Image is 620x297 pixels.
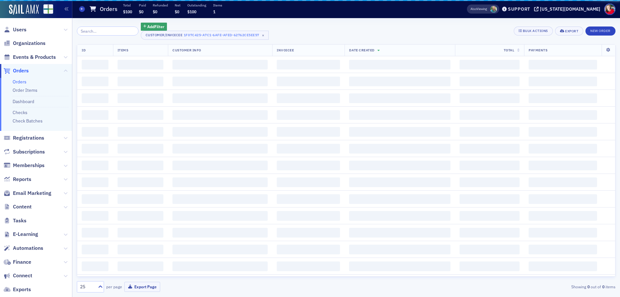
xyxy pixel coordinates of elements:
[13,110,27,115] a: Checks
[139,9,143,14] span: $0
[213,3,222,7] p: Items
[13,40,46,47] span: Organizations
[139,3,146,7] p: Paid
[277,261,340,271] span: ‌
[460,261,520,271] span: ‌
[13,79,26,85] a: Orders
[172,245,268,254] span: ‌
[349,177,450,187] span: ‌
[4,286,31,293] a: Exports
[514,27,553,36] button: Bulk Actions
[172,261,268,271] span: ‌
[118,144,163,154] span: ‌
[523,29,548,33] div: Bulk Actions
[82,245,108,254] span: ‌
[4,176,31,183] a: Reports
[529,177,597,187] span: ‌
[4,134,44,142] a: Registrations
[504,48,514,52] span: Total
[529,228,597,238] span: ‌
[13,26,26,33] span: Users
[277,211,340,221] span: ‌
[349,110,450,120] span: ‌
[13,190,51,197] span: Email Marketing
[349,261,450,271] span: ‌
[118,127,163,137] span: ‌
[529,245,597,254] span: ‌
[187,9,196,14] span: $100
[540,6,600,12] div: [US_STATE][DOMAIN_NAME]
[4,217,26,224] a: Tasks
[118,93,163,103] span: ‌
[106,284,122,290] label: per page
[4,54,56,61] a: Events & Products
[77,27,139,36] input: Search…
[4,245,43,252] a: Automations
[4,231,38,238] a: E-Learning
[9,5,39,15] img: SailAMX
[184,32,259,38] div: 1f07c425-a7c1-6afe-afed-62762ce5ee57
[82,60,108,69] span: ‌
[508,6,530,12] div: Support
[277,228,340,238] span: ‌
[82,127,108,137] span: ‌
[440,284,615,290] div: Showing out of items
[277,245,340,254] span: ‌
[13,162,45,169] span: Memberships
[529,48,547,52] span: Payments
[118,177,163,187] span: ‌
[13,118,43,124] a: Check Batches
[460,60,520,69] span: ‌
[13,148,45,155] span: Subscriptions
[529,110,597,120] span: ‌
[213,9,215,14] span: 1
[4,259,31,266] a: Finance
[124,282,160,292] button: Export Page
[460,211,520,221] span: ‌
[260,32,266,38] span: ×
[13,217,26,224] span: Tasks
[172,228,268,238] span: ‌
[13,67,29,74] span: Orders
[146,33,183,37] div: Customer/Invoicee
[534,7,603,11] button: [US_STATE][DOMAIN_NAME]
[277,194,340,204] span: ‌
[175,3,181,7] p: Net
[529,127,597,137] span: ‌
[172,177,268,187] span: ‌
[82,177,108,187] span: ‌
[460,194,520,204] span: ‌
[13,54,56,61] span: Events & Products
[277,161,340,170] span: ‌
[118,161,163,170] span: ‌
[585,27,615,36] button: New Order
[118,245,163,254] span: ‌
[172,194,268,204] span: ‌
[172,127,268,137] span: ‌
[460,110,520,120] span: ‌
[80,283,94,290] div: 25
[39,4,53,15] a: View Homepage
[470,7,477,11] div: Also
[4,190,51,197] a: Email Marketing
[141,31,269,40] button: Customer/Invoicee1f07c425-a7c1-6afe-afed-62762ce5ee57×
[13,231,38,238] span: E-Learning
[277,127,340,137] span: ‌
[460,161,520,170] span: ‌
[172,144,268,154] span: ‌
[277,48,294,52] span: Invoicee
[460,77,520,86] span: ‌
[153,9,157,14] span: $0
[13,259,31,266] span: Finance
[187,3,206,7] p: Outstanding
[82,110,108,120] span: ‌
[460,177,520,187] span: ‌
[123,3,132,7] p: Total
[277,110,340,120] span: ‌
[43,4,53,14] img: SailAMX
[82,48,86,52] span: ID
[349,77,450,86] span: ‌
[529,93,597,103] span: ‌
[529,161,597,170] span: ‌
